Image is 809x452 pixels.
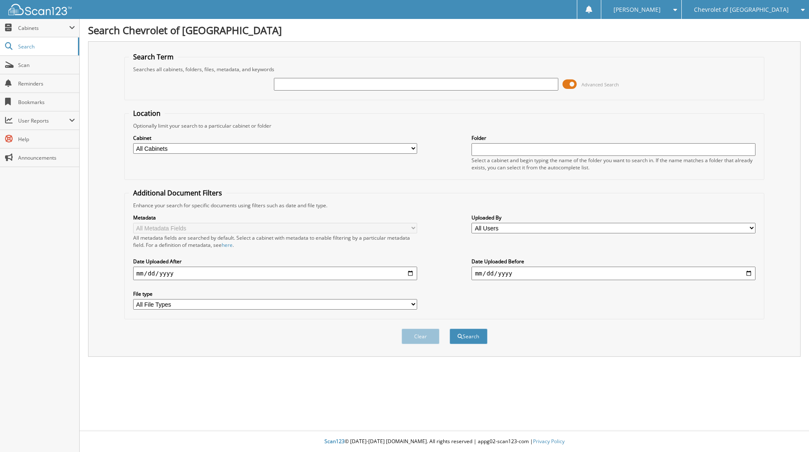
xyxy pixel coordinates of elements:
[133,214,417,221] label: Metadata
[133,258,417,265] label: Date Uploaded After
[613,7,661,12] span: [PERSON_NAME]
[88,23,801,37] h1: Search Chevrolet of [GEOGRAPHIC_DATA]
[471,134,755,142] label: Folder
[8,4,72,15] img: scan123-logo-white.svg
[80,431,809,452] div: © [DATE]-[DATE] [DOMAIN_NAME]. All rights reserved | appg02-scan123-com |
[450,329,488,344] button: Search
[581,81,619,88] span: Advanced Search
[18,99,75,106] span: Bookmarks
[129,122,760,129] div: Optionally limit your search to a particular cabinet or folder
[533,438,565,445] a: Privacy Policy
[471,258,755,265] label: Date Uploaded Before
[18,62,75,69] span: Scan
[129,188,226,198] legend: Additional Document Filters
[402,329,439,344] button: Clear
[18,154,75,161] span: Announcements
[129,66,760,73] div: Searches all cabinets, folders, files, metadata, and keywords
[324,438,345,445] span: Scan123
[133,134,417,142] label: Cabinet
[18,24,69,32] span: Cabinets
[471,157,755,171] div: Select a cabinet and begin typing the name of the folder you want to search in. If the name match...
[133,234,417,249] div: All metadata fields are searched by default. Select a cabinet with metadata to enable filtering b...
[222,241,233,249] a: here
[129,52,178,62] legend: Search Term
[471,267,755,280] input: end
[471,214,755,221] label: Uploaded By
[18,80,75,87] span: Reminders
[133,290,417,297] label: File type
[129,109,165,118] legend: Location
[694,7,789,12] span: Chevrolet of [GEOGRAPHIC_DATA]
[18,136,75,143] span: Help
[18,117,69,124] span: User Reports
[133,267,417,280] input: start
[18,43,74,50] span: Search
[129,202,760,209] div: Enhance your search for specific documents using filters such as date and file type.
